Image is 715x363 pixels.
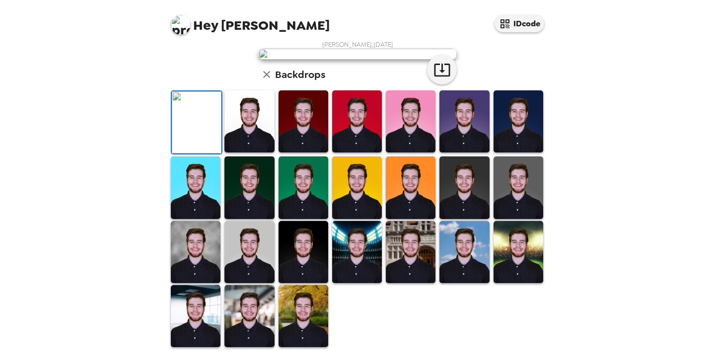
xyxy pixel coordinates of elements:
[322,40,393,49] span: [PERSON_NAME] , [DATE]
[193,16,218,34] span: Hey
[495,15,544,32] button: IDcode
[275,67,325,82] h6: Backdrops
[172,91,221,153] img: Original
[171,15,191,35] img: profile pic
[171,10,330,32] span: [PERSON_NAME]
[258,49,457,60] img: user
